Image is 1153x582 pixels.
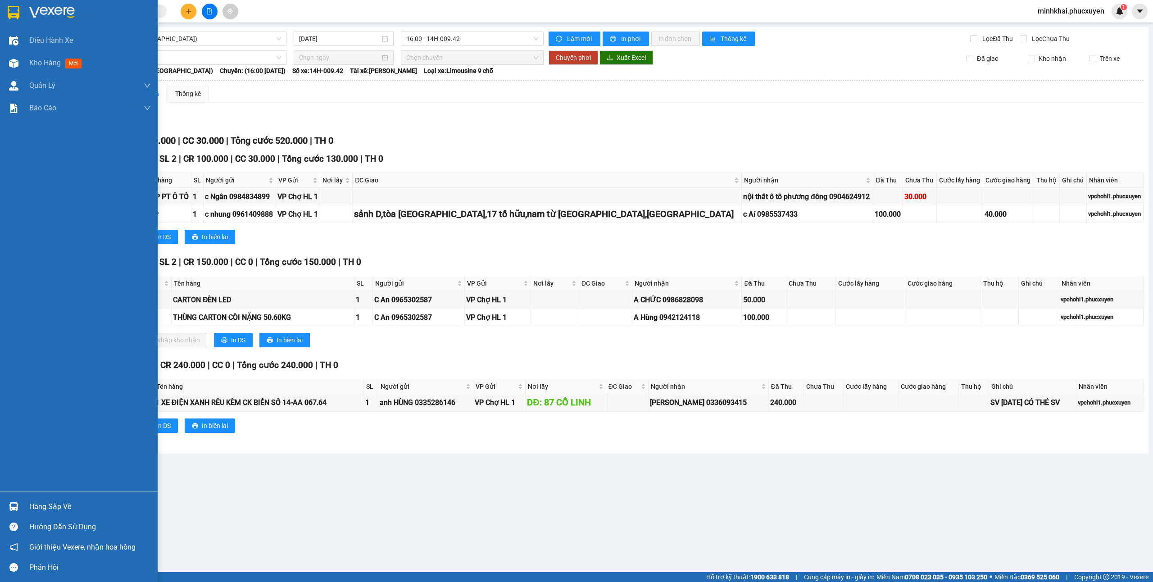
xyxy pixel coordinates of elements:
[473,394,526,412] td: VP Chợ HL 1
[702,32,755,46] button: bar-chartThống kê
[179,257,181,267] span: |
[1096,54,1123,64] span: Trên xe
[185,230,235,244] button: printerIn biên lai
[1035,54,1070,64] span: Kho nhận
[276,205,321,223] td: VP Chợ HL 1
[365,154,383,164] span: TH 0
[292,66,343,76] span: Số xe: 14H-009.42
[277,209,319,220] div: VP Chợ HL 1
[29,80,55,91] span: Quản Lý
[277,191,319,202] div: VP Chợ HL 1
[191,173,204,188] th: SL
[876,572,987,582] span: Miền Nam
[1061,313,1142,322] div: vpchohl1.phucxuyen
[9,59,18,68] img: warehouse-icon
[320,360,338,370] span: TH 0
[186,8,192,14] span: plus
[9,502,18,511] img: warehouse-icon
[743,294,784,305] div: 50.000
[9,563,18,572] span: message
[354,276,373,291] th: SL
[621,34,642,44] span: In phơi
[156,421,171,431] span: In DS
[29,520,151,534] div: Hướng dẫn sử dụng
[220,66,286,76] span: Chuyến: (16:00 [DATE])
[990,397,1075,408] div: SV [DATE] CÓ THẺ SV
[29,500,151,514] div: Hàng sắp về
[178,135,180,146] span: |
[255,257,258,267] span: |
[475,397,524,408] div: VP Chợ HL 1
[276,188,321,205] td: VP Chợ HL 1
[610,36,617,43] span: printer
[770,397,802,408] div: 240.000
[608,382,639,391] span: ĐC Giao
[231,335,245,345] span: In DS
[465,309,531,326] td: VP Chợ HL 1
[160,360,205,370] span: CR 240.000
[222,4,238,19] button: aim
[267,337,273,344] span: printer
[277,335,303,345] span: In biên lai
[599,50,653,65] button: downloadXuất Excel
[145,191,190,202] div: HỘP PT Ô TÔ
[873,173,903,188] th: Đã Thu
[155,397,362,408] div: 1 XE ĐIỆN XANH RÊU KÈM CK BIỂN SỐ 14-AA 067.64
[617,53,646,63] span: Xuất Excel
[549,32,600,46] button: syncLàm mới
[260,257,336,267] span: Tổng cước 150.000
[9,104,18,113] img: solution-icon
[237,360,313,370] span: Tổng cước 240.000
[899,379,958,394] th: Cước giao hàng
[278,175,311,185] span: VP Gửi
[139,418,178,433] button: printerIn DS
[175,89,201,99] div: Thống kê
[1030,5,1112,17] span: minhkhai.phucxuyen
[804,572,874,582] span: Cung cấp máy in - giấy in:
[202,232,228,242] span: In biên lai
[581,278,623,288] span: ĐC Giao
[983,173,1034,188] th: Cước giao hàng
[231,135,308,146] span: Tổng cước 520.000
[466,294,529,305] div: VP Chợ HL 1
[214,333,253,347] button: printerIn DS
[226,135,228,146] span: |
[466,312,529,323] div: VP Chợ HL 1
[556,36,563,43] span: sync
[1019,276,1059,291] th: Ghi chú
[959,379,989,394] th: Thu hộ
[786,276,836,291] th: Chưa Thu
[796,572,797,582] span: |
[183,154,228,164] span: CR 100.000
[350,66,417,76] span: Tài xế: [PERSON_NAME]
[182,135,224,146] span: CC 30.000
[528,382,597,391] span: Nơi lấy
[181,4,196,19] button: plus
[1021,573,1059,581] strong: 0369 525 060
[144,105,151,112] span: down
[903,173,936,188] th: Chưa Thu
[1078,398,1142,407] div: vpchohl1.phucxuyen
[1103,574,1109,580] span: copyright
[527,396,604,409] div: DĐ: 87 CỔ LINH
[360,154,363,164] span: |
[172,276,354,291] th: Tên hàng
[981,276,1019,291] th: Thu hộ
[380,397,471,408] div: anh HÙNG 0335286146
[1076,379,1144,394] th: Nhân viên
[29,541,136,553] span: Giới thiệu Vexere, nhận hoa hồng
[467,278,522,288] span: VP Gửi
[1122,4,1125,10] span: 1
[721,34,748,44] span: Thống kê
[1116,7,1124,15] img: icon-new-feature
[769,379,804,394] th: Đã Thu
[1136,7,1144,15] span: caret-down
[259,333,310,347] button: printerIn biên lai
[8,6,19,19] img: logo-vxr
[355,175,732,185] span: ĐC Giao
[65,59,82,68] span: mới
[9,36,18,45] img: warehouse-icon
[202,4,218,19] button: file-add
[343,257,361,267] span: TH 0
[145,209,190,220] div: XỐP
